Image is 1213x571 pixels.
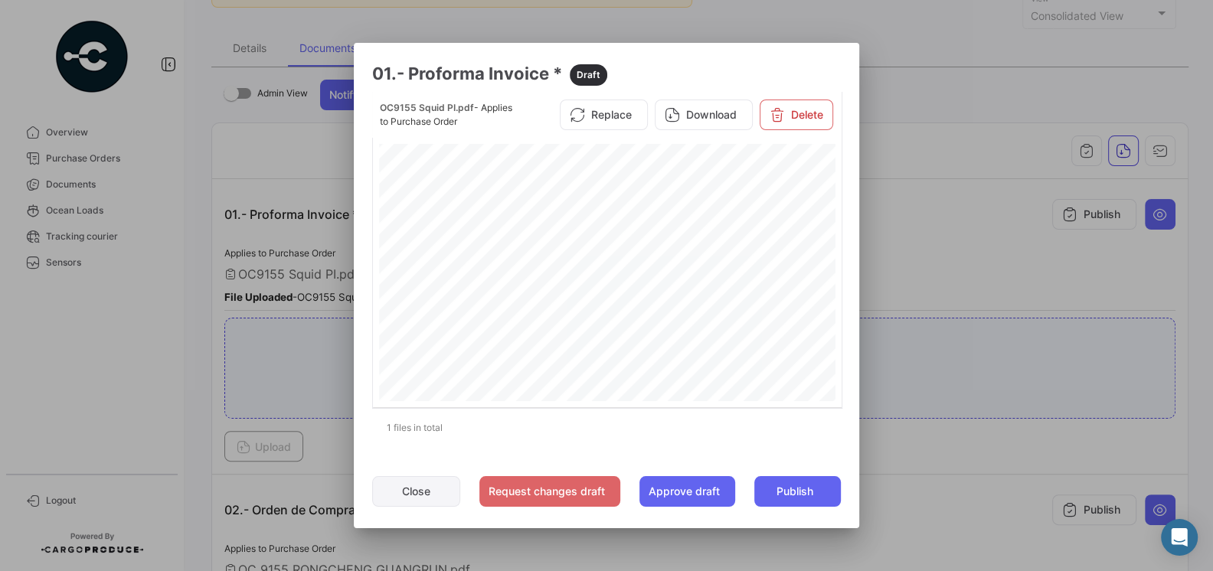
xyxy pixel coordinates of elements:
[423,165,428,172] span: k
[463,213,469,220] span: E
[459,152,463,160] span: s
[721,152,726,160] span: 6
[423,224,427,232] span: 0
[476,201,481,208] span: e
[469,141,473,148] span: g
[587,213,591,220] span: e
[462,224,464,232] span: l
[438,141,443,148] span: n
[672,152,678,160] span: K
[710,152,716,160] span: D
[434,165,439,172] span: p
[664,152,669,160] span: 0
[518,201,521,208] span: ,
[564,141,567,148] span: i
[579,213,584,220] span: n
[513,201,518,208] span: s
[409,213,414,220] span: a
[403,213,407,220] span: g
[468,201,472,208] span: o
[417,224,419,232] span: ,
[372,61,841,86] h3: 01.- Proforma Invoice *
[725,152,730,160] span: 6
[413,165,417,172] span: F
[521,165,523,172] span: l
[453,224,458,232] span: b
[567,141,571,148] span: c
[446,152,450,160] span: e
[502,201,505,208] span: i
[551,152,554,160] span: /
[554,165,557,172] span: t
[565,165,570,172] span: d
[469,213,475,220] span: U
[557,152,561,160] span: o
[477,165,482,172] span: 1
[452,201,456,208] span: o
[430,213,434,220] span: 6
[462,213,464,220] span: ,
[509,152,512,160] span: i
[499,152,503,160] span: s
[533,165,538,172] span: o
[407,213,410,220] span: l
[417,152,420,160] span: t
[541,152,543,160] span: i
[715,152,720,160] span: 3
[629,152,635,160] span: C
[438,165,441,172] span: r
[414,213,417,220] span: z
[1161,519,1198,556] div: Abrir Intercom Messenger
[406,165,412,172] span: Q
[512,213,515,220] span: r
[775,152,780,160] span: 4
[440,152,442,160] span: i
[456,201,460,208] span: d
[406,152,409,160] span: r
[574,213,577,220] span: r
[791,152,796,160] span: 6
[453,213,461,220] span: W
[495,152,498,160] span: r
[502,152,505,160] span: t
[531,201,538,208] span: m
[580,201,585,208] span: 0
[699,152,705,160] span: U
[797,152,802,160] span: 0
[452,152,456,160] span: e
[517,165,521,172] span: a
[685,152,690,160] span: S
[505,201,509,208] span: c
[428,141,433,148] span: a
[508,201,513,208] span: u
[506,152,509,160] span: r
[720,152,722,160] span: .
[535,152,541,160] span: w
[412,201,417,208] span: u
[585,201,592,208] span: %
[509,213,512,220] span: t
[512,165,517,172] span: b
[568,201,575,208] span: m
[669,152,673,160] span: 0
[519,213,524,220] span: a
[783,152,788,160] span: 1
[760,100,833,130] button: Delete
[433,201,438,208] span: n
[481,152,486,160] span: n
[512,152,516,160] span: n
[564,152,567,160] span: t
[417,177,420,184] span: t
[450,141,455,148] span: 4
[554,141,559,148] span: e
[477,152,482,160] span: o
[529,213,534,220] span: d
[620,152,625,160] span: 6
[575,201,577,208] span: ,
[528,201,532,208] span: a
[491,165,497,172] span: G
[730,152,732,160] span: /
[652,152,657,160] span: 1
[497,141,502,148] span: 6
[569,213,574,220] span: p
